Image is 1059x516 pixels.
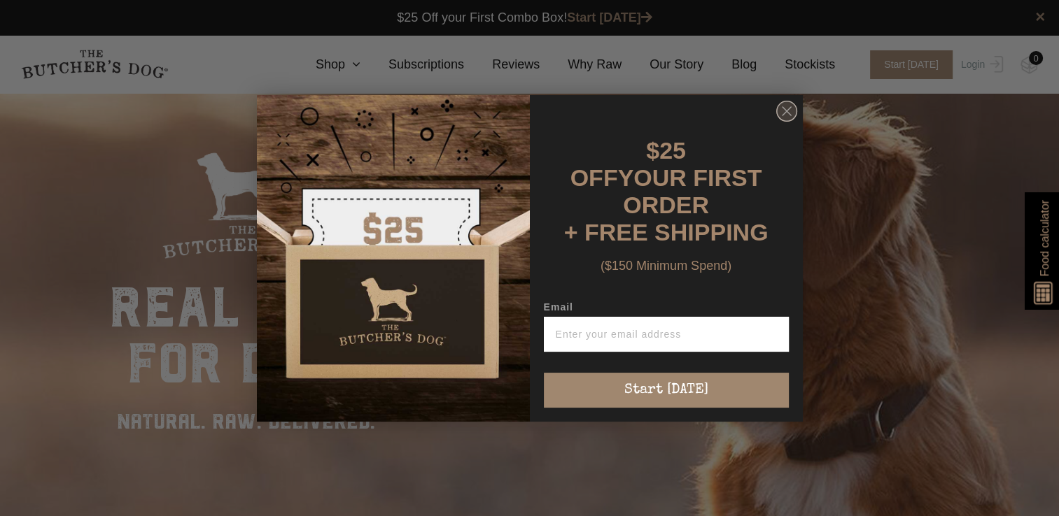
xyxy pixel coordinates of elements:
input: Enter your email address [544,317,789,352]
span: $25 OFF [570,137,686,191]
button: Close dialog [776,101,797,122]
span: YOUR FIRST ORDER + FREE SHIPPING [564,164,769,245]
span: Food calculator [1036,200,1053,276]
button: Start [DATE] [544,373,789,408]
img: d0d537dc-5429-4832-8318-9955428ea0a1.jpeg [257,95,530,422]
label: Email [544,301,789,317]
span: ($150 Minimum Spend) [601,259,731,273]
